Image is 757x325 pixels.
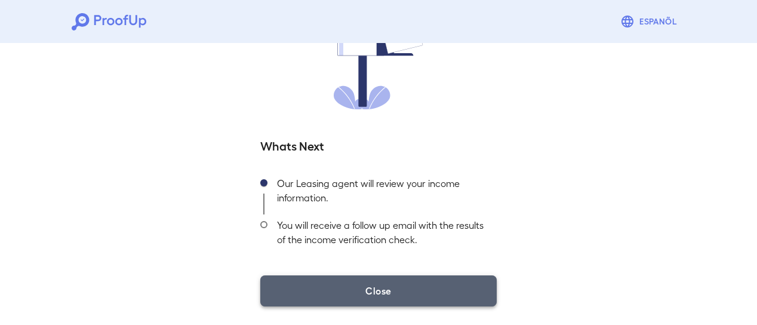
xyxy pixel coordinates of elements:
img: received.svg [334,8,423,109]
div: Our Leasing agent will review your income information. [267,173,497,214]
div: You will receive a follow up email with the results of the income verification check. [267,214,497,256]
button: Espanõl [616,10,685,33]
button: Close [260,275,497,306]
h5: Whats Next [260,137,497,154]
